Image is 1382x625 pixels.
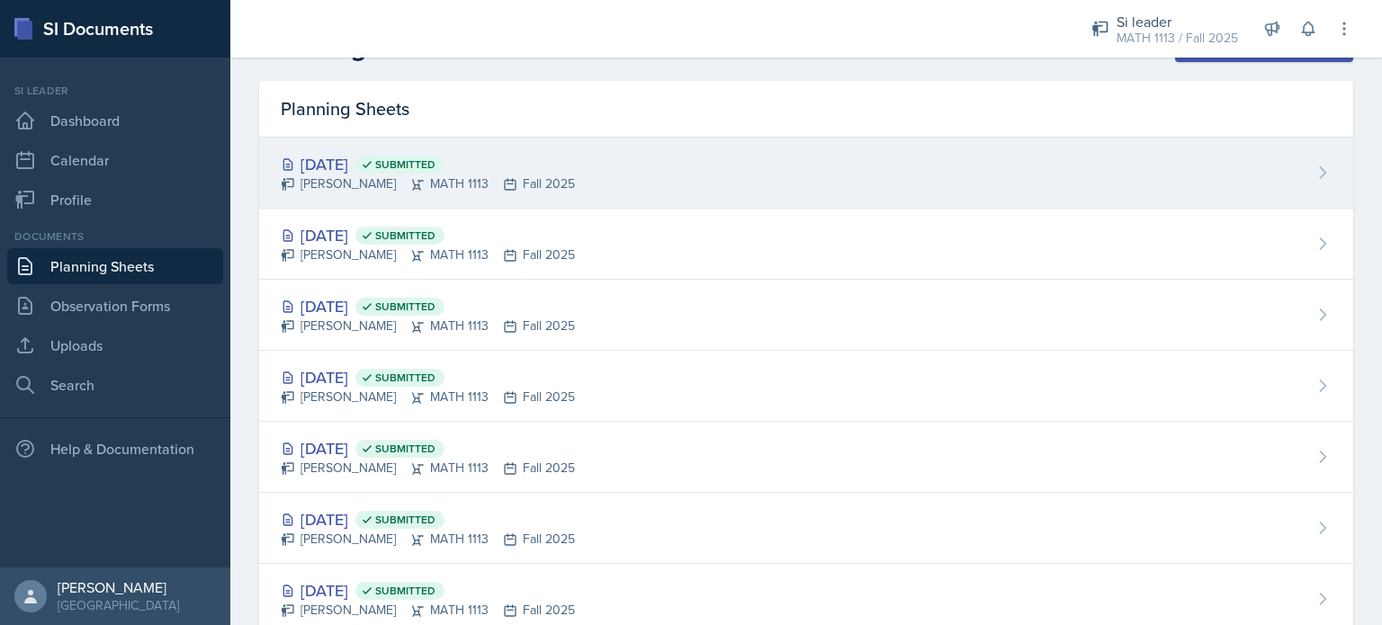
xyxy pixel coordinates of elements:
[259,138,1353,209] a: [DATE] Submitted [PERSON_NAME]MATH 1113Fall 2025
[58,596,179,614] div: [GEOGRAPHIC_DATA]
[7,182,223,218] a: Profile
[281,152,575,176] div: [DATE]
[259,280,1353,351] a: [DATE] Submitted [PERSON_NAME]MATH 1113Fall 2025
[281,530,575,549] div: [PERSON_NAME] MATH 1113 Fall 2025
[259,81,1353,138] div: Planning Sheets
[7,288,223,324] a: Observation Forms
[281,601,575,620] div: [PERSON_NAME] MATH 1113 Fall 2025
[7,431,223,467] div: Help & Documentation
[375,442,435,456] span: Submitted
[281,365,575,389] div: [DATE]
[58,578,179,596] div: [PERSON_NAME]
[281,388,575,406] div: [PERSON_NAME] MATH 1113 Fall 2025
[281,459,575,478] div: [PERSON_NAME] MATH 1113 Fall 2025
[281,246,575,264] div: [PERSON_NAME] MATH 1113 Fall 2025
[7,367,223,403] a: Search
[281,174,575,193] div: [PERSON_NAME] MATH 1113 Fall 2025
[281,436,575,460] div: [DATE]
[281,317,575,335] div: [PERSON_NAME] MATH 1113 Fall 2025
[259,31,458,63] h2: Planning Sheets
[281,223,575,247] div: [DATE]
[259,422,1353,493] a: [DATE] Submitted [PERSON_NAME]MATH 1113Fall 2025
[375,299,435,314] span: Submitted
[7,228,223,245] div: Documents
[1117,29,1238,48] div: MATH 1113 / Fall 2025
[281,578,575,603] div: [DATE]
[375,157,435,172] span: Submitted
[7,248,223,284] a: Planning Sheets
[7,327,223,363] a: Uploads
[259,351,1353,422] a: [DATE] Submitted [PERSON_NAME]MATH 1113Fall 2025
[375,584,435,598] span: Submitted
[281,507,575,531] div: [DATE]
[375,371,435,385] span: Submitted
[375,513,435,527] span: Submitted
[7,83,223,99] div: Si leader
[7,103,223,138] a: Dashboard
[259,209,1353,280] a: [DATE] Submitted [PERSON_NAME]MATH 1113Fall 2025
[1117,11,1238,32] div: Si leader
[281,294,575,318] div: [DATE]
[7,142,223,178] a: Calendar
[375,228,435,243] span: Submitted
[259,493,1353,564] a: [DATE] Submitted [PERSON_NAME]MATH 1113Fall 2025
